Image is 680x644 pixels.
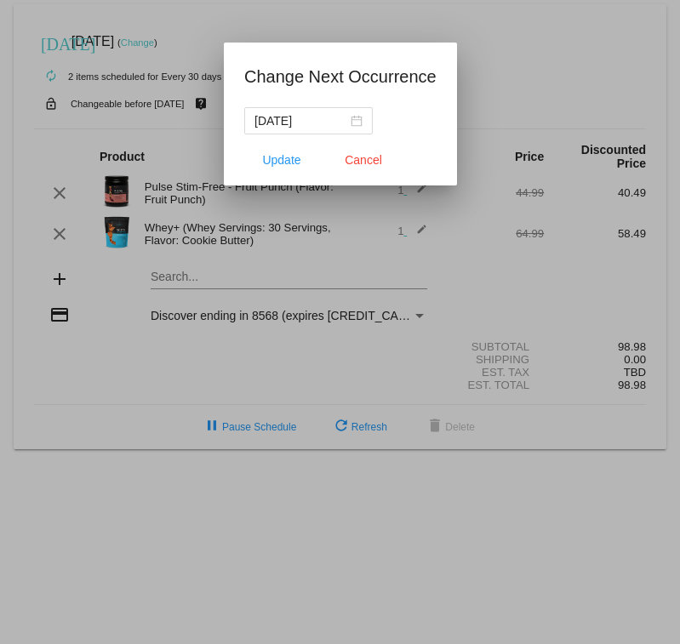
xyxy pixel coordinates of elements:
button: Close dialog [326,145,401,175]
input: Select date [254,111,347,130]
span: Update [262,153,300,167]
button: Update [244,145,319,175]
h1: Change Next Occurrence [244,63,437,90]
span: Cancel [345,153,382,167]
